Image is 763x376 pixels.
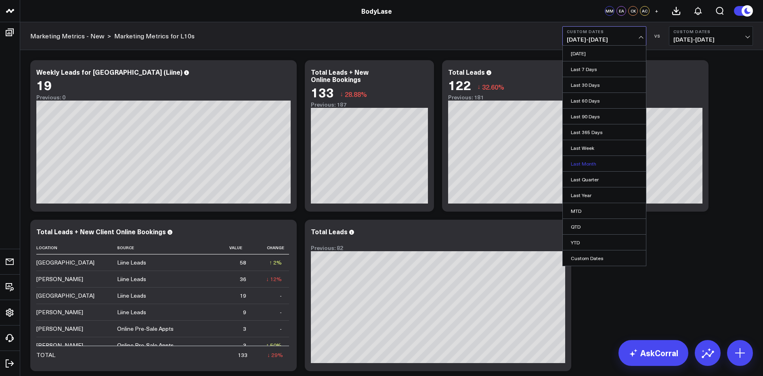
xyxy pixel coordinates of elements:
[340,89,343,99] span: ↓
[640,6,650,16] div: AC
[36,241,117,254] th: Location
[563,187,646,203] a: Last Year
[563,203,646,218] a: MTD
[563,93,646,108] a: Last 60 Days
[563,235,646,250] a: YTD
[563,219,646,234] a: QTD
[567,29,642,34] b: Custom Dates
[563,46,646,61] a: [DATE]
[36,227,166,236] div: Total Leads + New Client Online Bookings
[36,308,83,316] div: [PERSON_NAME]
[30,32,111,40] div: >
[243,325,246,333] div: 3
[117,325,174,333] div: Online Pre-Sale Appts
[238,351,247,359] div: 133
[117,275,146,283] div: Liine Leads
[114,32,195,40] a: Marketing Metrics for L10s
[267,351,283,359] div: ↓ 29%
[36,94,291,101] div: Previous: 0
[567,36,642,43] span: [DATE] - [DATE]
[448,78,471,92] div: 122
[266,275,282,283] div: ↓ 12%
[117,292,146,300] div: Liine Leads
[477,82,480,92] span: ↓
[36,67,182,76] div: Weekly Leads for [GEOGRAPHIC_DATA] (Liine)
[618,340,688,366] a: AskCorral
[669,26,753,46] button: Custom Dates[DATE]-[DATE]
[563,61,646,77] a: Last 7 Days
[605,6,614,16] div: MM
[563,77,646,92] a: Last 30 Days
[240,258,246,267] div: 58
[345,90,367,99] span: 28.88%
[563,156,646,171] a: Last Month
[311,227,348,236] div: Total Leads
[448,67,485,76] div: Total Leads
[563,140,646,155] a: Last Week
[311,85,334,99] div: 133
[361,6,392,15] a: BodyLase
[36,258,94,267] div: [GEOGRAPHIC_DATA]
[616,6,626,16] div: EA
[563,109,646,124] a: Last 90 Days
[216,241,254,254] th: Value
[280,325,282,333] div: -
[117,341,174,349] div: Online Pre-Sale Appts
[563,172,646,187] a: Last Quarter
[117,241,216,254] th: Source
[36,292,94,300] div: [GEOGRAPHIC_DATA]
[280,292,282,300] div: -
[650,34,665,38] div: VS
[563,124,646,140] a: Last 365 Days
[673,29,748,34] b: Custom Dates
[243,308,246,316] div: 9
[36,351,55,359] div: TOTAL
[240,275,246,283] div: 36
[563,250,646,266] a: Custom Dates
[562,26,646,46] button: Custom Dates[DATE]-[DATE]
[482,82,504,91] span: 32.60%
[36,325,83,333] div: [PERSON_NAME]
[36,275,83,283] div: [PERSON_NAME]
[36,78,52,92] div: 19
[30,32,104,40] a: Marketing Metrics - New
[311,101,428,108] div: Previous: 187
[280,308,282,316] div: -
[117,258,146,267] div: Liine Leads
[652,6,661,16] button: +
[311,67,369,84] div: Total Leads + New Online Bookings
[117,308,146,316] div: Liine Leads
[243,341,246,349] div: 3
[628,6,638,16] div: CK
[311,245,565,251] div: Previous: 82
[266,341,282,349] div: ↑ 50%
[36,341,83,349] div: [PERSON_NAME]
[448,94,565,101] div: Previous: 181
[240,292,246,300] div: 19
[254,241,289,254] th: Change
[673,36,748,43] span: [DATE] - [DATE]
[269,258,282,267] div: ↑ 2%
[655,8,658,14] span: +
